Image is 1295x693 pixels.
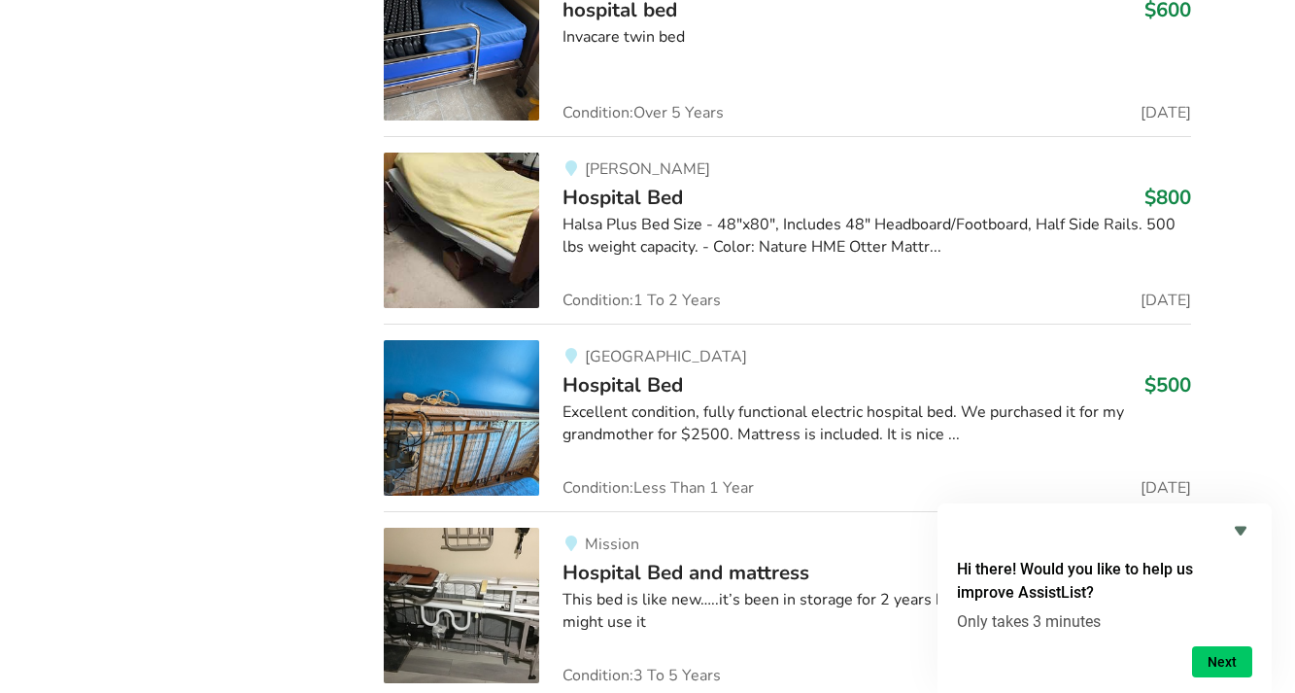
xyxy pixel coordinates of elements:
div: This bed is like new…..it’s been in storage for 2 years because I thought a family member might u... [562,589,1191,634]
span: [DATE] [1141,293,1191,308]
h3: $500 [1144,372,1191,398]
img: bedroom equipment-hospital bed and mattress [384,528,539,683]
span: Mission [585,534,639,555]
span: [DATE] [1141,105,1191,121]
img: bedroom equipment-hospital bed [384,153,539,308]
div: Invacare twin bed [562,26,1191,49]
a: bedroom equipment-hospital bed [PERSON_NAME]Hospital Bed$800Halsa Plus Bed Size - 48"x80", Includ... [384,136,1191,324]
span: Hospital Bed [562,184,683,211]
img: bedroom equipment-hospital bed [384,340,539,496]
span: Condition: Less Than 1 Year [562,480,754,496]
span: Condition: 1 To 2 Years [562,293,721,308]
h3: $800 [1144,185,1191,210]
span: Condition: Over 5 Years [562,105,724,121]
span: [DATE] [1141,480,1191,496]
div: Hi there! Would you like to help us improve AssistList? [957,519,1252,677]
span: Hospital Bed [562,371,683,398]
a: bedroom equipment-hospital bed[GEOGRAPHIC_DATA]Hospital Bed$500Excellent condition, fully functio... [384,324,1191,511]
div: Excellent condition, fully functional electric hospital bed. We purchased it for my grandmother f... [562,401,1191,446]
span: [PERSON_NAME] [585,158,710,180]
span: Hospital Bed and mattress [562,559,809,586]
span: Condition: 3 To 5 Years [562,668,721,683]
span: [GEOGRAPHIC_DATA] [585,346,747,367]
button: Next question [1192,646,1252,677]
div: Halsa Plus Bed Size - 48"x80", Includes 48" Headboard/Footboard, Half Side Rails. 500 lbs weight ... [562,214,1191,259]
h2: Hi there! Would you like to help us improve AssistList? [957,558,1252,605]
button: Hide survey [1229,519,1252,542]
p: Only takes 3 minutes [957,612,1252,631]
